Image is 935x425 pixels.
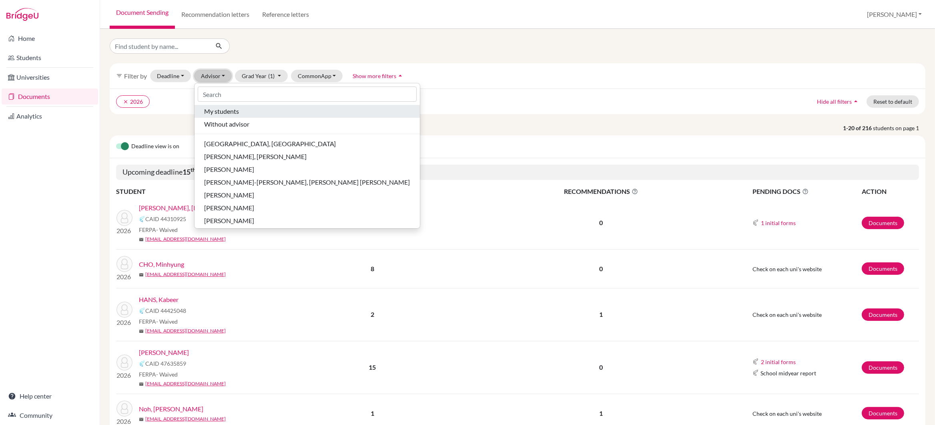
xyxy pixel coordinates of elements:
[843,124,873,132] strong: 1-20 of 216
[139,272,144,277] span: mail
[183,167,218,176] b: 15 [DATE]
[116,371,132,380] p: 2026
[2,89,98,105] a: Documents
[204,139,336,149] span: [GEOGRAPHIC_DATA], [GEOGRAPHIC_DATA]
[469,218,733,228] p: 0
[116,272,132,282] p: 2026
[760,218,796,228] button: 1 initial forms
[469,409,733,418] p: 1
[752,220,759,226] img: Common App logo
[862,407,904,419] a: Documents
[139,237,144,242] span: mail
[116,302,132,318] img: HANS, Kabeer
[204,119,249,129] span: Without advisor
[195,105,420,118] button: My students
[862,308,904,321] a: Documents
[139,361,145,367] img: Common App logo
[6,8,38,21] img: Bridge-U
[145,215,186,223] span: CAID 44310925
[139,417,144,422] span: mail
[204,165,254,174] span: [PERSON_NAME]
[110,38,209,54] input: Find student by name...
[145,380,226,387] a: [EMAIL_ADDRESS][DOMAIN_NAME]
[116,256,132,272] img: CHO, Minhyung
[194,70,232,82] button: Advisor
[139,317,178,326] span: FERPA
[268,73,275,79] span: (1)
[139,404,203,414] a: Noh, [PERSON_NAME]
[369,363,376,371] b: 15
[139,203,241,213] a: [PERSON_NAME], [PERSON_NAME]
[469,264,733,274] p: 0
[145,236,226,243] a: [EMAIL_ADDRESS][DOMAIN_NAME]
[873,124,925,132] span: students on page 1
[156,226,178,233] span: - Waived
[2,388,98,404] a: Help center
[156,318,178,325] span: - Waived
[862,262,904,275] a: Documents
[752,410,822,417] span: Check on each uni's website
[139,216,145,222] img: Common App logo
[139,260,184,269] a: CHO, Minhyung
[469,363,733,372] p: 0
[145,306,186,315] span: CAID 44425048
[204,177,410,187] span: [PERSON_NAME]-[PERSON_NAME], [PERSON_NAME] [PERSON_NAME]
[204,190,254,200] span: [PERSON_NAME]
[2,50,98,66] a: Students
[396,72,404,80] i: arrow_drop_up
[139,348,189,357] a: [PERSON_NAME]
[195,214,420,227] button: [PERSON_NAME]
[752,370,759,376] img: Common App logo
[195,137,420,150] button: [GEOGRAPHIC_DATA], [GEOGRAPHIC_DATA]
[195,150,420,163] button: [PERSON_NAME], [PERSON_NAME]
[752,266,822,272] span: Check on each uni's website
[145,359,186,368] span: CAID 47635859
[116,165,919,180] h5: Upcoming deadline
[194,83,420,229] div: Advisor
[204,107,239,116] span: My students
[150,70,191,82] button: Deadline
[862,361,904,374] a: Documents
[371,409,374,417] b: 1
[139,295,179,304] a: HANS, Kabeer
[810,95,867,108] button: Hide all filtersarrow_drop_up
[867,95,919,108] button: Reset to default
[291,70,343,82] button: CommonApp
[139,370,178,379] span: FERPA
[469,310,733,319] p: 1
[204,216,254,226] span: [PERSON_NAME]
[139,226,178,234] span: FERPA
[861,186,919,197] th: ACTION
[195,163,420,176] button: [PERSON_NAME]
[760,357,796,367] button: 2 initial forms
[195,118,420,131] button: Without advisor
[116,226,132,236] p: 2026
[2,69,98,85] a: Universities
[235,70,288,82] button: Grad Year(1)
[116,355,132,371] img: KOHLI, Devansh
[817,98,852,105] span: Hide all filters
[852,97,860,105] i: arrow_drop_up
[124,72,147,80] span: Filter by
[469,187,733,196] span: RECOMMENDATIONS
[760,369,816,377] span: School midyear report
[156,371,178,378] span: - Waived
[145,271,226,278] a: [EMAIL_ADDRESS][DOMAIN_NAME]
[116,318,132,327] p: 2026
[204,203,254,213] span: [PERSON_NAME]
[2,108,98,124] a: Analytics
[198,87,417,102] input: Search
[353,73,396,79] span: Show more filters
[116,210,132,226] img: BANSAL, Ashish Davender
[131,142,179,151] span: Deadline view is on
[145,327,226,334] a: [EMAIL_ADDRESS][DOMAIN_NAME]
[752,311,822,318] span: Check on each uni's website
[371,265,374,272] b: 8
[195,176,420,189] button: [PERSON_NAME]-[PERSON_NAME], [PERSON_NAME] [PERSON_NAME]
[195,189,420,201] button: [PERSON_NAME]
[863,7,925,22] button: [PERSON_NAME]
[2,407,98,423] a: Community
[752,187,861,196] span: PENDING DOCS
[862,217,904,229] a: Documents
[752,359,759,365] img: Common App logo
